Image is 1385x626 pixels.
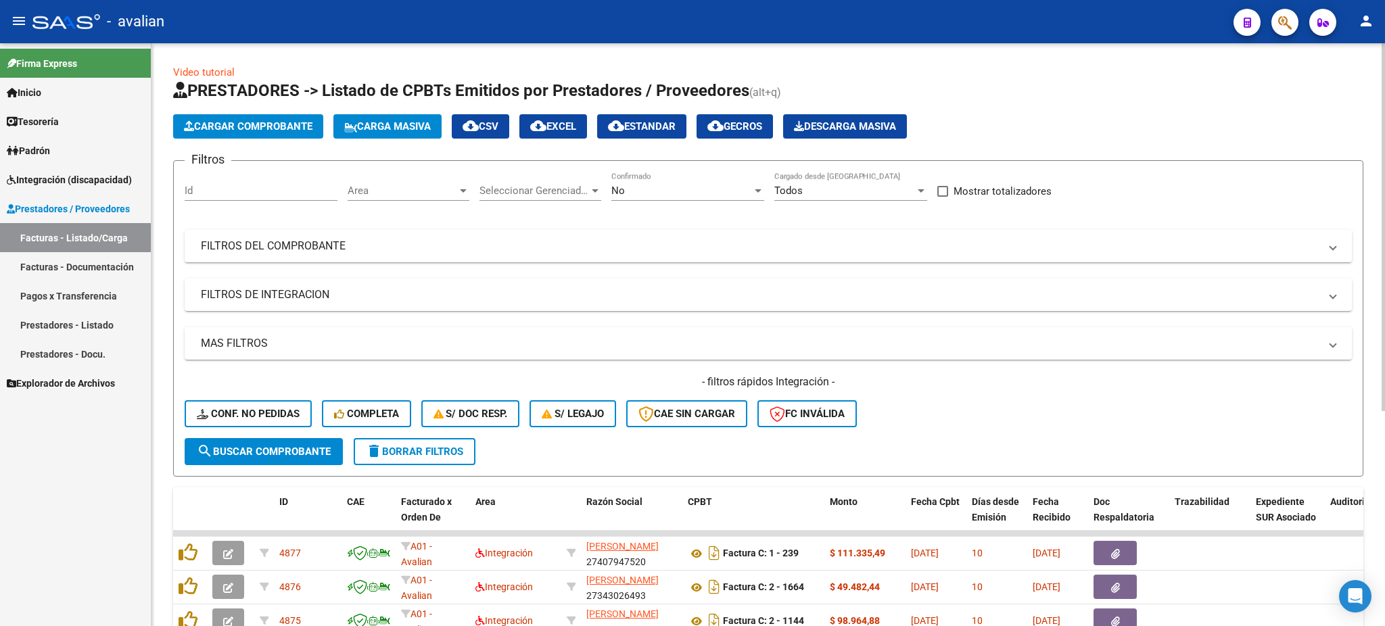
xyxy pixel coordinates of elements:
[608,118,624,134] mat-icon: cloud_download
[333,114,442,139] button: Carga Masiva
[279,548,301,558] span: 4877
[608,120,676,133] span: Estandar
[586,539,677,567] div: 27407947520
[347,496,365,507] span: CAE
[723,582,804,593] strong: Factura C: 2 - 1664
[185,327,1352,360] mat-expansion-panel-header: MAS FILTROS
[530,118,546,134] mat-icon: cloud_download
[185,375,1352,389] h4: - filtros rápidos Integración -
[705,576,723,598] i: Descargar documento
[396,487,470,547] datatable-header-cell: Facturado x Orden De
[452,114,509,139] button: CSV
[830,496,858,507] span: Monto
[972,581,983,592] span: 10
[682,487,824,547] datatable-header-cell: CPBT
[197,443,213,459] mat-icon: search
[7,114,59,129] span: Tesorería
[1033,581,1060,592] span: [DATE]
[586,541,659,552] span: [PERSON_NAME]
[794,120,896,133] span: Descarga Masiva
[475,496,496,507] span: Area
[954,183,1052,199] span: Mostrar totalizadores
[749,86,781,99] span: (alt+q)
[1330,496,1370,507] span: Auditoria
[201,287,1319,302] mat-panel-title: FILTROS DE INTEGRACION
[597,114,686,139] button: Estandar
[279,615,301,626] span: 4875
[530,400,616,427] button: S/ legajo
[7,376,115,391] span: Explorador de Archivos
[770,408,845,420] span: FC Inválida
[611,185,625,197] span: No
[366,446,463,458] span: Borrar Filtros
[1094,496,1154,523] span: Doc Respaldatoria
[705,542,723,564] i: Descargar documento
[197,408,300,420] span: Conf. no pedidas
[723,548,799,559] strong: Factura C: 1 - 239
[274,487,342,547] datatable-header-cell: ID
[1339,580,1371,612] div: Open Intercom Messenger
[185,150,231,169] h3: Filtros
[348,185,457,197] span: Area
[173,66,235,78] a: Video tutorial
[783,114,907,139] app-download-masive: Descarga masiva de comprobantes (adjuntos)
[830,581,880,592] strong: $ 49.482,44
[586,608,659,619] span: [PERSON_NAME]
[7,56,77,71] span: Firma Express
[201,336,1319,351] mat-panel-title: MAS FILTROS
[1358,13,1374,29] mat-icon: person
[581,487,682,547] datatable-header-cell: Razón Social
[475,581,533,592] span: Integración
[7,85,41,100] span: Inicio
[354,438,475,465] button: Borrar Filtros
[911,615,939,626] span: [DATE]
[972,496,1019,523] span: Días desde Emisión
[107,7,164,37] span: - avalian
[824,487,906,547] datatable-header-cell: Monto
[688,496,712,507] span: CPBT
[906,487,966,547] datatable-header-cell: Fecha Cpbt
[366,443,382,459] mat-icon: delete
[707,118,724,134] mat-icon: cloud_download
[197,446,331,458] span: Buscar Comprobante
[586,573,677,601] div: 27343026493
[463,118,479,134] mat-icon: cloud_download
[1250,487,1325,547] datatable-header-cell: Expediente SUR Asociado
[173,114,323,139] button: Cargar Comprobante
[463,120,498,133] span: CSV
[470,487,561,547] datatable-header-cell: Area
[475,615,533,626] span: Integración
[421,400,520,427] button: S/ Doc Resp.
[1175,496,1229,507] span: Trazabilidad
[626,400,747,427] button: CAE SIN CARGAR
[184,120,312,133] span: Cargar Comprobante
[475,548,533,558] span: Integración
[774,185,803,197] span: Todos
[1256,496,1316,523] span: Expediente SUR Asociado
[322,400,411,427] button: Completa
[542,408,604,420] span: S/ legajo
[1033,496,1071,523] span: Fecha Recibido
[433,408,508,420] span: S/ Doc Resp.
[830,548,885,558] strong: $ 111.335,49
[519,114,587,139] button: EXCEL
[586,575,659,585] span: [PERSON_NAME]
[530,120,576,133] span: EXCEL
[1033,548,1060,558] span: [DATE]
[185,400,312,427] button: Conf. no pedidas
[911,496,960,507] span: Fecha Cpbt
[1088,487,1169,547] datatable-header-cell: Doc Respaldatoria
[7,201,130,216] span: Prestadores / Proveedores
[966,487,1027,547] datatable-header-cell: Días desde Emisión
[279,496,288,507] span: ID
[342,487,396,547] datatable-header-cell: CAE
[7,172,132,187] span: Integración (discapacidad)
[7,143,50,158] span: Padrón
[638,408,735,420] span: CAE SIN CARGAR
[707,120,762,133] span: Gecros
[185,279,1352,311] mat-expansion-panel-header: FILTROS DE INTEGRACION
[1169,487,1250,547] datatable-header-cell: Trazabilidad
[783,114,907,139] button: Descarga Masiva
[334,408,399,420] span: Completa
[479,185,589,197] span: Seleccionar Gerenciador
